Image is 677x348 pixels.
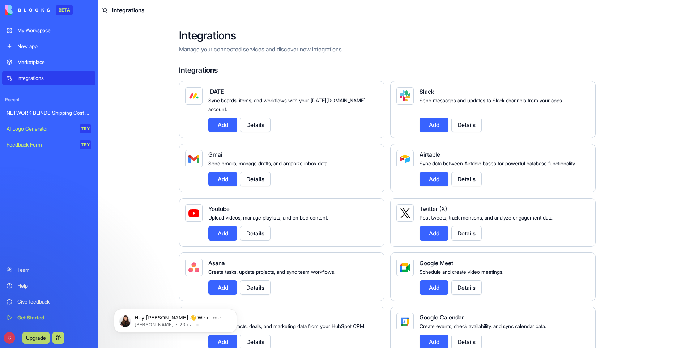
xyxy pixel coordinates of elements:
a: Team [2,263,95,277]
a: Help [2,279,95,293]
a: Upgrade [22,334,50,341]
span: Asana [208,259,225,267]
a: Give feedback [2,294,95,309]
button: Details [451,118,482,132]
button: Details [240,172,271,186]
span: Create tasks, update projects, and sync team workflows. [208,269,335,275]
button: Add [208,172,237,186]
div: Feedback Form [7,141,74,148]
span: Sync data between Airtable bases for powerful database functionality. [420,160,576,166]
div: Get Started [17,314,91,321]
span: Upload videos, manage playlists, and embed content. [208,215,328,221]
a: My Workspace [2,23,95,38]
div: Give feedback [17,298,91,305]
div: Integrations [17,75,91,82]
span: Send messages and updates to Slack channels from your apps. [420,97,563,103]
button: Add [420,226,448,241]
iframe: Intercom notifications message [103,294,248,344]
span: S [4,332,15,344]
span: Youtube [208,205,230,212]
button: Details [451,280,482,295]
span: Slack [420,88,434,95]
span: Google Meet [420,259,453,267]
a: New app [2,39,95,54]
button: Add [420,118,448,132]
div: AI Logo Generator [7,125,74,132]
p: Manage your connected services and discover new integrations [179,45,596,54]
button: Details [451,226,482,241]
div: TRY [80,124,91,133]
a: Marketplace [2,55,95,69]
button: Add [208,118,237,132]
a: NETWORK BLINDS Shipping Cost Calculator [2,106,95,120]
div: My Workspace [17,27,91,34]
h4: Integrations [179,65,596,75]
button: Details [240,118,271,132]
h2: Integrations [179,29,596,42]
span: Recent [2,97,95,103]
button: Upgrade [22,332,50,344]
div: TRY [80,140,91,149]
span: Airtable [420,151,440,158]
button: Add [420,172,448,186]
button: Add [208,280,237,295]
span: Twitter (X) [420,205,447,212]
span: Schedule and create video meetings. [420,269,503,275]
a: Feedback FormTRY [2,137,95,152]
span: Post tweets, track mentions, and analyze engagement data. [420,215,553,221]
div: Team [17,266,91,273]
span: Manage contacts, deals, and marketing data from your HubSpot CRM. [208,323,365,329]
button: Add [420,280,448,295]
div: New app [17,43,91,50]
span: Integrations [112,6,144,14]
div: Marketplace [17,59,91,66]
span: Gmail [208,151,224,158]
a: AI Logo GeneratorTRY [2,122,95,136]
button: Details [451,172,482,186]
a: BETA [5,5,73,15]
button: Details [240,226,271,241]
span: Sync boards, items, and workflows with your [DATE][DOMAIN_NAME] account. [208,97,365,112]
a: Integrations [2,71,95,85]
div: BETA [56,5,73,15]
div: Help [17,282,91,289]
img: logo [5,5,50,15]
button: Details [240,280,271,295]
span: Google Calendar [420,314,464,321]
span: [DATE] [208,88,226,95]
a: Get Started [2,310,95,325]
span: Create events, check availability, and sync calendar data. [420,323,546,329]
span: Send emails, manage drafts, and organize inbox data. [208,160,328,166]
div: NETWORK BLINDS Shipping Cost Calculator [7,109,91,116]
button: Add [208,226,237,241]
